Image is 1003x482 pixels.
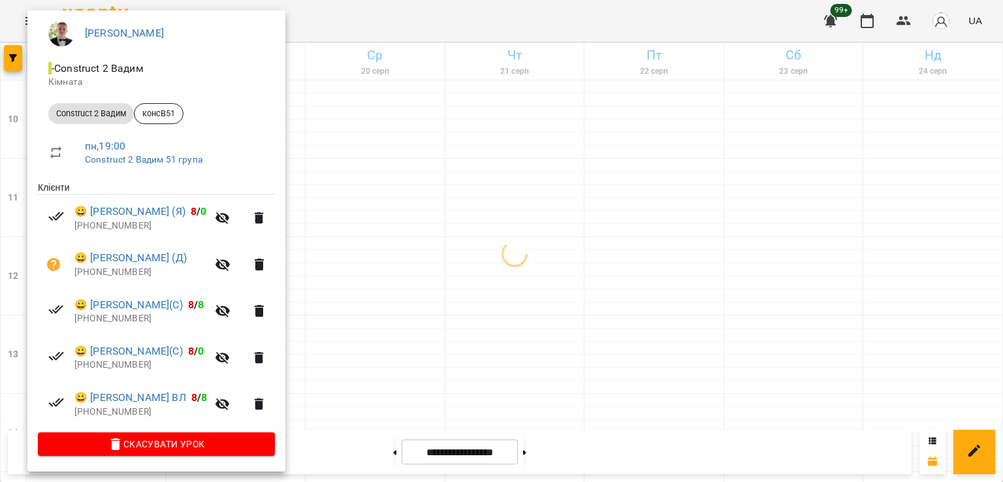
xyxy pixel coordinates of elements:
[191,205,197,217] span: 8
[74,406,207,419] p: [PHONE_NUMBER]
[48,394,64,410] svg: Візит сплачено
[74,344,183,359] a: 😀 [PERSON_NAME](С)
[85,27,164,39] a: [PERSON_NAME]
[74,312,207,325] p: [PHONE_NUMBER]
[38,181,275,432] ul: Клієнти
[38,432,275,456] button: Скасувати Урок
[74,219,207,233] p: [PHONE_NUMBER]
[48,20,74,46] img: a36e7c9154db554d8e2cc68f12717264.jpg
[48,302,64,317] svg: Візит сплачено
[48,348,64,364] svg: Візит сплачено
[85,140,125,152] a: пн , 19:00
[74,204,185,219] a: 😀 [PERSON_NAME] (Я)
[188,345,194,357] span: 8
[48,208,64,224] svg: Візит сплачено
[191,205,206,217] b: /
[48,62,146,74] span: - Construct 2 Вадим
[74,359,207,372] p: [PHONE_NUMBER]
[188,345,204,357] b: /
[48,76,264,89] p: Кімната
[188,298,204,311] b: /
[188,298,194,311] span: 8
[198,345,204,357] span: 0
[191,391,197,404] span: 8
[74,297,183,313] a: 😀 [PERSON_NAME](С)
[48,108,134,120] span: Construct 2 Вадим
[201,391,207,404] span: 8
[48,436,264,452] span: Скасувати Урок
[198,298,204,311] span: 8
[85,154,202,165] a: Construct 2 Вадим 51 група
[134,103,183,124] div: консВ51
[74,390,186,406] a: 😀 [PERSON_NAME] ВЛ
[191,391,207,404] b: /
[74,266,207,279] p: [PHONE_NUMBER]
[74,250,187,266] a: 😀 [PERSON_NAME] (Д)
[200,205,206,217] span: 0
[135,108,183,120] span: консВ51
[38,249,69,280] button: Візит ще не сплачено. Додати оплату?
